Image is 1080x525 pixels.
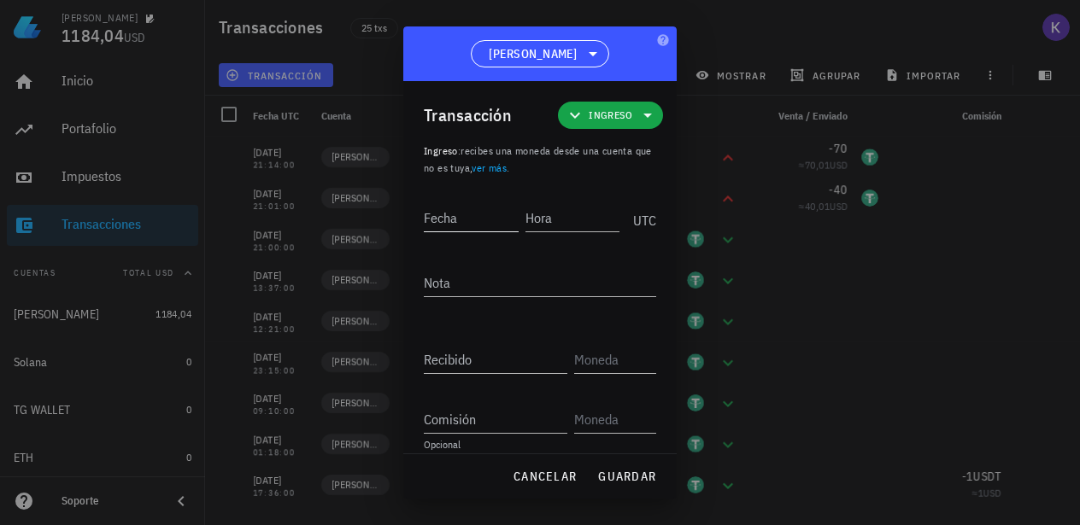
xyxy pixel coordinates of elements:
[489,45,577,62] span: [PERSON_NAME]
[424,102,512,129] div: Transacción
[589,107,632,124] span: Ingreso
[574,405,653,433] input: Moneda
[597,469,656,484] span: guardar
[590,461,663,492] button: guardar
[424,440,656,450] div: Opcional
[424,144,458,157] span: Ingreso
[506,461,584,492] button: cancelar
[574,346,653,373] input: Moneda
[424,143,656,177] p: :
[513,469,577,484] span: cancelar
[626,194,656,236] div: UTC
[472,161,507,174] a: ver más
[424,144,652,174] span: recibes una moneda desde una cuenta que no es tuya, .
